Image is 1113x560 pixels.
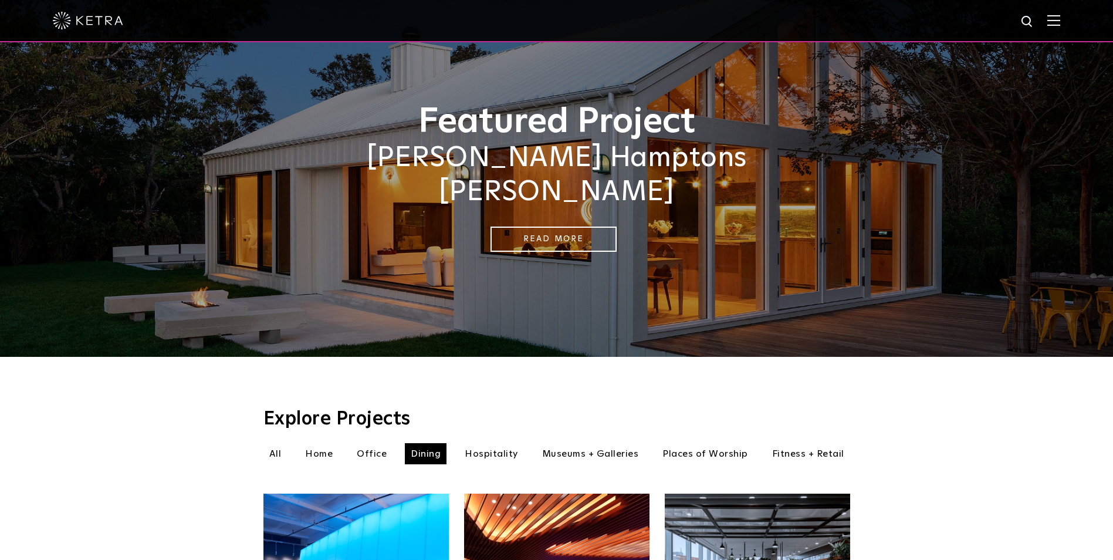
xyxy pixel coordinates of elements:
[657,443,754,464] li: Places of Worship
[766,443,850,464] li: Fitness + Retail
[263,443,287,464] li: All
[53,12,123,29] img: ketra-logo-2019-white
[536,443,645,464] li: Museums + Galleries
[1047,15,1060,26] img: Hamburger%20Nav.svg
[459,443,524,464] li: Hospitality
[405,443,446,464] li: Dining
[263,141,850,209] h2: [PERSON_NAME] Hamptons [PERSON_NAME]
[351,443,393,464] li: Office
[490,227,617,252] a: Read More
[263,103,850,141] h1: Featured Project
[299,443,339,464] li: Home
[263,410,850,429] h3: Explore Projects
[1020,15,1035,29] img: search icon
